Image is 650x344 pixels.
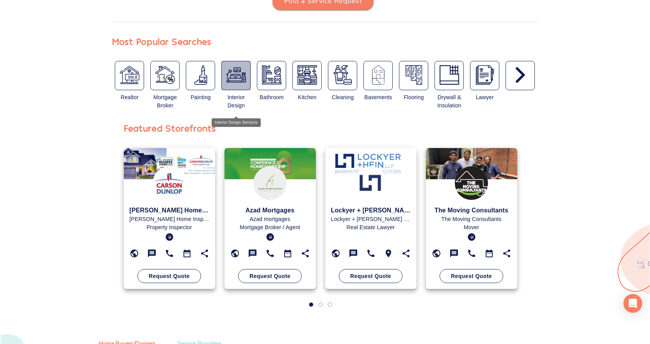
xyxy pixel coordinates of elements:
[130,223,209,232] p: Property Inspector
[360,61,396,113] div: Basements
[467,61,502,113] div: Real Estate Lawyer
[230,215,310,223] p: Azad mortgages
[470,93,499,102] div: Lawyer
[331,223,411,232] p: Real Estate Lawyer
[440,269,503,283] button: Request Quote
[431,61,467,113] div: Drywall and Insulation
[331,215,411,223] p: Lockyer + Hein LLP
[339,269,402,283] button: Request Quote
[186,61,215,90] button: Painters & Decorators
[435,93,464,110] div: Drywall & Insulation
[333,65,353,85] img: Cleaning Services
[467,249,476,258] svg: 647-680-4720
[262,65,281,85] img: Bathroom Remodeling
[221,93,251,110] div: Interior Design
[253,166,287,200] img: Souqh Logo
[331,206,411,215] p: Lockyer + Hein LLP
[221,61,251,90] button: Interior Design Services
[112,34,212,49] div: Most Popular Searches
[328,61,357,90] button: Cleaning Services
[455,166,488,200] img: Souqh Logo
[328,93,357,102] div: Cleaning
[150,61,180,90] button: Mortgage Broker / Agent
[124,121,216,135] div: Featured Storefronts
[289,61,325,113] div: Kitchen Remodeling
[297,65,317,85] img: Kitchen Remodeling
[475,65,495,85] img: Real Estate Lawyer
[432,215,511,223] p: The Moving Consultants
[266,233,274,241] img: blue badge
[363,61,393,90] button: Basements
[137,269,201,283] button: Request Quote
[186,93,215,102] div: Painting
[292,93,322,102] div: Kitchen
[120,65,139,85] img: Real Estate Broker / Agent
[354,166,388,200] img: Souqh Logo
[399,61,428,90] button: Flooring
[404,65,424,85] img: Flooring
[399,93,428,102] div: Flooring
[238,269,302,283] button: Request Quote
[230,223,310,232] p: Mortgage Broker / Agent
[254,61,289,113] div: Bathroom Remodeling
[191,65,210,85] img: Painters & Decorators
[153,166,186,200] img: Souqh Logo
[470,61,499,90] button: Real Estate Lawyer
[265,249,275,258] svg: 450-517-2023
[149,271,190,281] span: Request Quote
[369,65,388,85] img: Basements
[150,93,180,110] div: Mortgage Broker
[325,61,360,113] div: Cleaning Services
[226,65,246,85] img: Interior Design Services
[130,215,209,223] p: Carson Dunlop Home Inspections
[165,249,174,258] svg: 800-268-7070
[183,61,218,113] div: Painters & Decorators
[257,61,286,90] button: Bathroom Remodeling
[166,233,173,241] img: blue badge
[363,93,393,102] div: Basements
[249,271,290,281] span: Request Quote
[432,223,511,232] p: Mover
[115,61,144,90] button: Real Estate Broker / Agent
[292,61,322,90] button: Kitchen Remodeling
[623,294,642,313] div: Open Intercom Messenger
[440,65,459,85] img: Drywall and Insulation
[468,233,475,241] img: blue badge
[147,61,183,113] div: Mortgage Broker / Agent
[396,61,431,113] div: Flooring
[155,65,175,85] img: Mortgage Broker / Agent
[350,271,391,281] span: Request Quote
[366,249,376,258] svg: 647-544-6282
[451,271,492,281] span: Request Quote
[257,93,286,102] div: Bathroom
[130,206,209,215] p: Carson Dunlop Home Inspections
[115,93,144,102] div: Realtor
[435,61,464,90] button: Drywall and Insulation
[112,61,148,113] div: Real Estate Broker / Agent
[230,206,310,215] p: Azad Mortgages
[432,206,511,215] p: The Moving Consultants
